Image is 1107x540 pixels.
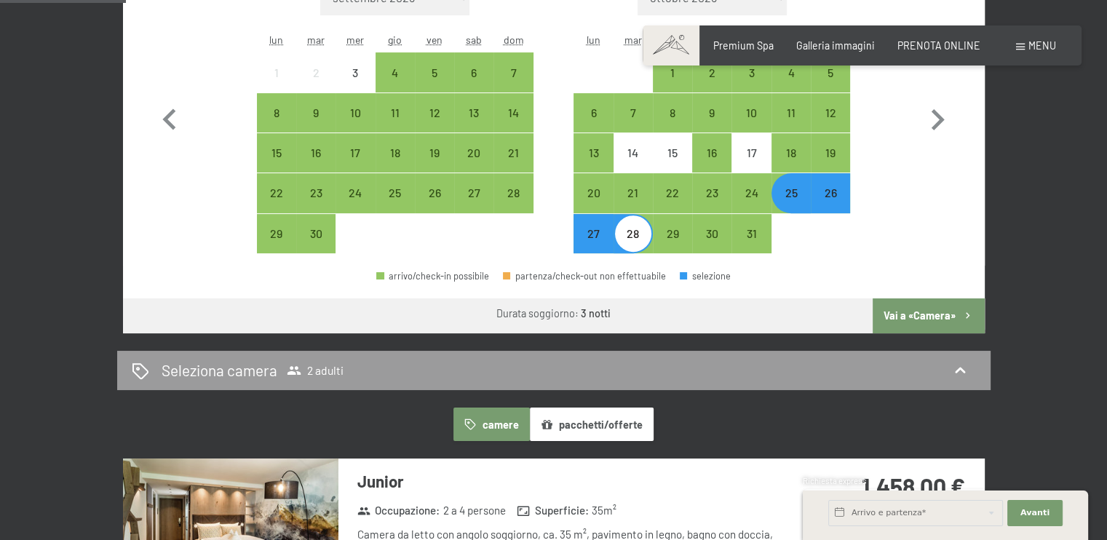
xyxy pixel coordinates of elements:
div: arrivo/check-in possibile [811,52,850,92]
div: arrivo/check-in possibile [574,133,613,172]
div: 19 [416,147,453,183]
div: 8 [258,107,295,143]
div: Sat Oct 11 2025 [771,93,811,132]
div: Mon Oct 20 2025 [574,173,613,213]
div: arrivo/check-in possibile [454,173,493,213]
div: arrivo/check-in non effettuabile [653,133,692,172]
div: Fri Sep 26 2025 [415,173,454,213]
div: Thu Oct 23 2025 [692,173,731,213]
div: 24 [733,187,769,223]
div: 6 [575,107,611,143]
div: Wed Sep 24 2025 [336,173,375,213]
div: arrivo/check-in possibile [692,214,731,253]
div: 11 [773,107,809,143]
h3: Junior [357,470,790,493]
abbr: sabato [466,33,482,46]
div: arrivo/check-in possibile [415,52,454,92]
div: 16 [694,147,730,183]
a: Galleria immagini [796,39,875,52]
div: 13 [575,147,611,183]
abbr: mercoledì [346,33,364,46]
span: 2 a 4 persone [443,503,506,518]
div: Fri Sep 19 2025 [415,133,454,172]
div: arrivo/check-in possibile [692,133,731,172]
div: arrivo/check-in possibile [454,133,493,172]
b: 3 notti [581,307,611,319]
div: arrivo/check-in possibile [653,52,692,92]
strong: Superficie : [517,503,589,518]
div: Wed Oct 01 2025 [653,52,692,92]
div: arrivo/check-in possibile [376,271,489,281]
div: arrivo/check-in possibile [614,214,653,253]
div: Mon Sep 15 2025 [257,133,296,172]
div: Wed Oct 29 2025 [653,214,692,253]
div: Mon Sep 01 2025 [257,52,296,92]
div: Sun Sep 14 2025 [493,93,533,132]
div: 28 [615,228,651,264]
span: Menu [1028,39,1056,52]
div: arrivo/check-in possibile [296,173,336,213]
div: 4 [377,67,413,103]
div: Sun Sep 07 2025 [493,52,533,92]
div: arrivo/check-in possibile [692,93,731,132]
div: 7 [615,107,651,143]
div: Sun Oct 26 2025 [811,173,850,213]
div: 9 [694,107,730,143]
div: Thu Sep 18 2025 [376,133,415,172]
div: arrivo/check-in possibile [771,93,811,132]
div: arrivo/check-in non effettuabile [614,133,653,172]
div: 22 [654,187,691,223]
div: arrivo/check-in possibile [376,133,415,172]
strong: 1.458,00 € [862,472,965,500]
div: Sat Oct 18 2025 [771,133,811,172]
div: 17 [733,147,769,183]
button: Avanti [1007,500,1063,526]
div: partenza/check-out non effettuabile [503,271,666,281]
div: arrivo/check-in possibile [574,173,613,213]
div: 12 [812,107,849,143]
div: arrivo/check-in possibile [811,93,850,132]
div: Tue Sep 16 2025 [296,133,336,172]
div: arrivo/check-in possibile [614,173,653,213]
div: arrivo/check-in possibile [653,93,692,132]
div: arrivo/check-in possibile [731,214,771,253]
div: arrivo/check-in possibile [692,173,731,213]
div: 22 [258,187,295,223]
div: 15 [258,147,295,183]
div: Mon Oct 13 2025 [574,133,613,172]
div: 29 [654,228,691,264]
div: 14 [615,147,651,183]
div: Fri Oct 31 2025 [731,214,771,253]
div: arrivo/check-in possibile [731,173,771,213]
div: arrivo/check-in possibile [296,133,336,172]
div: Sat Sep 13 2025 [454,93,493,132]
div: 31 [733,228,769,264]
div: arrivo/check-in possibile [296,93,336,132]
div: Wed Oct 22 2025 [653,173,692,213]
div: Tue Sep 09 2025 [296,93,336,132]
div: 29 [258,228,295,264]
div: Thu Sep 11 2025 [376,93,415,132]
div: Sat Sep 27 2025 [454,173,493,213]
div: 20 [575,187,611,223]
span: 35 m² [592,503,616,518]
div: Wed Sep 03 2025 [336,52,375,92]
div: 24 [337,187,373,223]
div: 18 [377,147,413,183]
div: Tue Oct 28 2025 [614,214,653,253]
div: arrivo/check-in possibile [493,93,533,132]
div: 26 [812,187,849,223]
div: 14 [495,107,531,143]
a: PRENOTA ONLINE [897,39,980,52]
div: arrivo/check-in possibile [692,52,731,92]
button: pacchetti/offerte [530,408,654,441]
div: arrivo/check-in possibile [415,93,454,132]
div: 3 [733,67,769,103]
div: arrivo/check-in possibile [376,93,415,132]
div: arrivo/check-in possibile [376,173,415,213]
div: arrivo/check-in possibile [653,214,692,253]
div: Tue Sep 30 2025 [296,214,336,253]
div: 11 [377,107,413,143]
div: Wed Sep 10 2025 [336,93,375,132]
div: 27 [456,187,492,223]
